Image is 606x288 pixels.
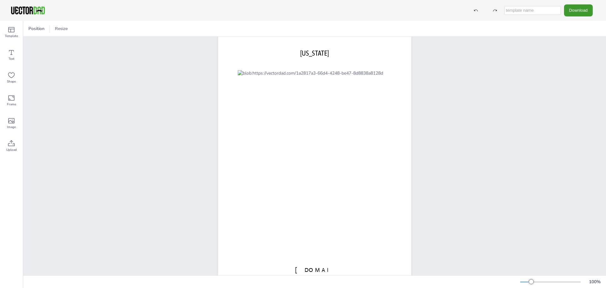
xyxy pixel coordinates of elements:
[7,102,16,107] span: Frame
[564,4,593,16] button: Download
[5,34,18,39] span: Template
[27,26,46,32] span: Position
[10,6,46,15] img: VectorDad-1.png
[6,147,17,152] span: Upload
[7,79,16,84] span: Shape
[52,24,70,34] button: Resize
[504,6,561,15] input: template name
[587,279,602,285] div: 100 %
[300,49,329,57] span: [US_STATE]
[7,125,16,130] span: Image
[9,56,15,61] span: Text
